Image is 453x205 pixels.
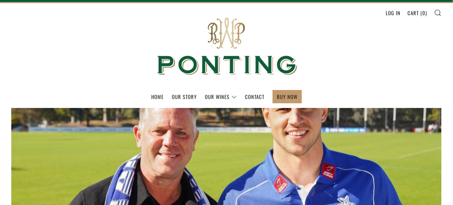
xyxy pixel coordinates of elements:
a: Home [151,90,164,103]
a: Our Wines [205,90,237,103]
a: BUY NOW [277,90,297,103]
a: Our Story [172,90,197,103]
a: Contact [245,90,264,103]
a: Cart (0) [408,7,427,19]
span: 0 [422,9,425,17]
a: Log in [386,7,401,19]
img: Ponting Wines [149,3,304,90]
